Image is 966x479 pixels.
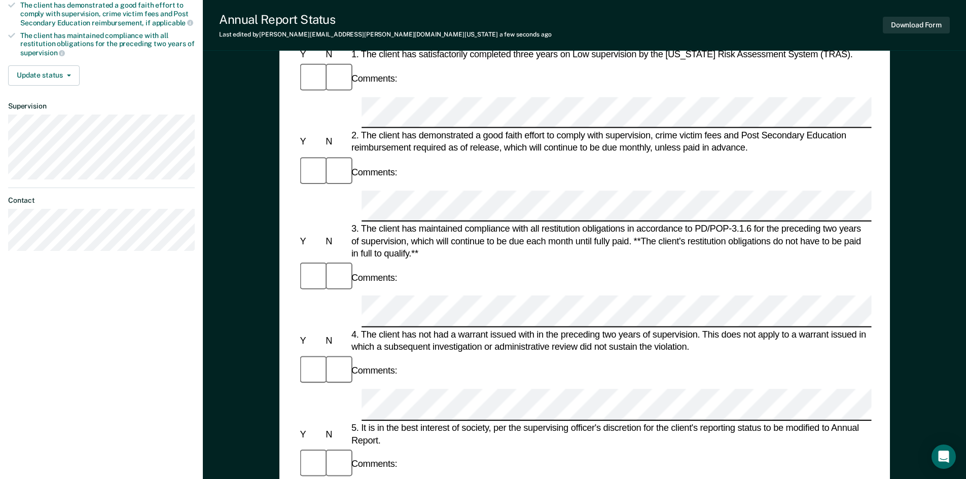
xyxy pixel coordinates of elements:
div: The client has demonstrated a good faith effort to comply with supervision, crime victim fees and... [20,1,195,27]
div: N [324,428,349,440]
div: 4. The client has not had a warrant issued with in the preceding two years of supervision. This d... [349,328,871,353]
div: Comments: [349,365,399,377]
div: Open Intercom Messenger [932,445,956,469]
div: N [324,335,349,347]
div: N [324,135,349,148]
div: Y [298,428,324,440]
div: 2. The client has demonstrated a good faith effort to comply with supervision, crime victim fees ... [349,129,871,154]
div: Comments: [349,166,399,178]
div: Annual Report Status [219,12,552,27]
div: The client has maintained compliance with all restitution obligations for the preceding two years of [20,31,195,57]
span: a few seconds ago [499,31,552,38]
div: 5. It is in the best interest of society, per the supervising officer's discretion for the client... [349,421,871,446]
div: Y [298,235,324,247]
div: Y [298,335,324,347]
div: Y [298,48,324,60]
div: Y [298,135,324,148]
div: N [324,235,349,247]
dt: Supervision [8,102,195,110]
div: N [324,48,349,60]
div: Comments: [349,272,399,284]
div: 3. The client has maintained compliance with all restitution obligations in accordance to PD/POP-... [349,223,871,260]
div: Comments: [349,458,399,470]
div: 1. The client has satisfactorily completed three years on Low supervision by the [US_STATE] Risk ... [349,48,871,60]
span: supervision [20,49,65,57]
div: Last edited by [PERSON_NAME][EMAIL_ADDRESS][PERSON_NAME][DOMAIN_NAME][US_STATE] [219,31,552,38]
dt: Contact [8,196,195,205]
button: Download Form [883,17,950,33]
button: Update status [8,65,80,86]
span: applicable [152,19,193,27]
div: Comments: [349,72,399,85]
